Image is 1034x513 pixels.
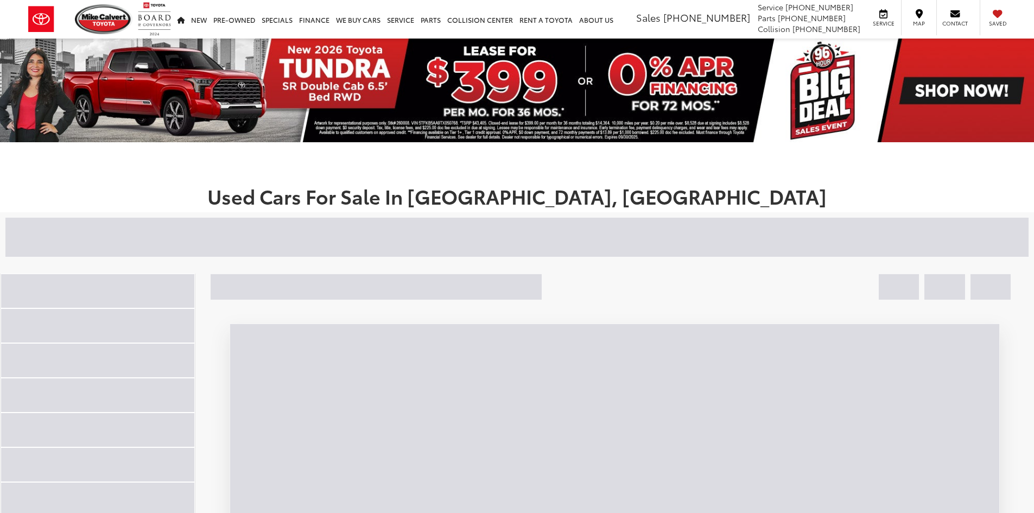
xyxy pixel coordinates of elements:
[758,23,790,34] span: Collision
[986,20,1010,27] span: Saved
[758,12,776,23] span: Parts
[75,4,132,34] img: Mike Calvert Toyota
[785,2,853,12] span: [PHONE_NUMBER]
[942,20,968,27] span: Contact
[778,12,846,23] span: [PHONE_NUMBER]
[758,2,783,12] span: Service
[636,10,661,24] span: Sales
[871,20,896,27] span: Service
[792,23,860,34] span: [PHONE_NUMBER]
[907,20,931,27] span: Map
[663,10,750,24] span: [PHONE_NUMBER]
